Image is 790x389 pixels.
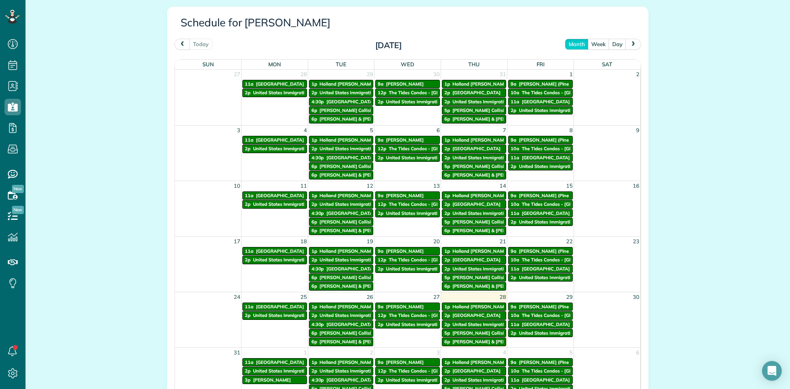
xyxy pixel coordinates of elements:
span: 2p [311,312,317,318]
a: 9a [PERSON_NAME] (Pine Bay Homeowners Assoc - Pool Area) [508,80,573,88]
span: 2p [444,210,450,216]
span: 2p [511,219,516,225]
span: [GEOGRAPHIC_DATA] [522,266,570,272]
span: [PERSON_NAME] Collision Center - [GEOGRAPHIC_DATA] [320,219,444,225]
a: 12p The Tides Condos - [GEOGRAPHIC_DATA] [375,311,440,319]
a: 9a [PERSON_NAME] [375,358,440,366]
span: 12p [378,257,386,263]
span: 6p [444,116,450,122]
span: 2p [378,266,383,272]
a: 2p United States Immigration Office [309,256,374,264]
a: 11a [GEOGRAPHIC_DATA] [508,320,573,328]
span: United States Immigration Office [386,155,457,161]
a: 2p United States Immigration Office [309,311,374,319]
a: 9a [PERSON_NAME] (Pine Bay Homeowners Assoc - Pool Area) [508,358,573,366]
span: [GEOGRAPHIC_DATA] [522,321,570,327]
span: [GEOGRAPHIC_DATA] [326,266,374,272]
a: 5p [PERSON_NAME] Collision Center - [GEOGRAPHIC_DATA] [442,218,507,226]
a: 4:30p [GEOGRAPHIC_DATA] [309,209,374,217]
span: [PERSON_NAME] [386,81,424,87]
a: 11a [GEOGRAPHIC_DATA] [242,358,307,366]
span: 6p [311,163,317,169]
a: 5p [PERSON_NAME] Collision Center - [GEOGRAPHIC_DATA] [442,106,507,114]
span: 10a [511,312,519,318]
span: The Tides Condos - [GEOGRAPHIC_DATA] [389,201,479,207]
a: 10a The Tides Condos - [GEOGRAPHIC_DATA] [508,200,573,208]
span: United States Immigration Office [253,312,324,318]
a: 11a [GEOGRAPHIC_DATA] [242,191,307,200]
span: 5p [444,275,450,280]
span: 2p [245,257,251,263]
span: 6p [311,275,317,280]
span: The Tides Condos - [GEOGRAPHIC_DATA] [522,201,612,207]
span: 4:30p [311,266,324,272]
span: United States Immigration Office [320,257,390,263]
span: United States Immigration Office [253,201,324,207]
span: [GEOGRAPHIC_DATA] [256,304,304,310]
a: 6p [PERSON_NAME] Collision Center - [GEOGRAPHIC_DATA] [309,162,374,170]
span: United States Immigration Office [320,146,390,151]
span: 6p [444,283,450,289]
a: 11a [GEOGRAPHIC_DATA] [242,247,307,255]
a: 6p [PERSON_NAME] & [PERSON_NAME] (Unity Corp (Senator [PERSON_NAME] [GEOGRAPHIC_DATA])) [309,338,374,346]
span: Holland [PERSON_NAME] Clubhouse [320,137,399,143]
span: 10a [511,257,519,263]
span: [PERSON_NAME] [386,304,424,310]
span: 4:30p [311,155,324,161]
span: 1p [311,137,317,143]
span: [GEOGRAPHIC_DATA] [522,99,570,105]
span: 1p [444,81,450,87]
a: 11a [GEOGRAPHIC_DATA] [508,98,573,106]
span: [PERSON_NAME] & [PERSON_NAME] (Unity Corp (Senator [PERSON_NAME] [GEOGRAPHIC_DATA])) [320,283,538,289]
span: The Tides Condos - [GEOGRAPHIC_DATA] [389,90,479,96]
span: 2p [311,146,317,151]
span: Holland [PERSON_NAME] Clubhouse [453,248,532,254]
span: [PERSON_NAME] Collision Center - [GEOGRAPHIC_DATA] [320,163,444,169]
span: [GEOGRAPHIC_DATA] [256,137,304,143]
span: United States Immigration Office [320,90,390,96]
span: 11a [511,210,519,216]
span: [GEOGRAPHIC_DATA] [326,321,374,327]
span: 5p [444,330,450,336]
a: 12p The Tides Condos - [GEOGRAPHIC_DATA] [375,200,440,208]
span: [PERSON_NAME] & [PERSON_NAME] (Unity Corp (Senator [PERSON_NAME] [GEOGRAPHIC_DATA])) [453,283,671,289]
a: 2p United States Immigration Office [375,98,440,106]
span: 2p [245,312,251,318]
span: United States Immigration Office [320,201,390,207]
span: [PERSON_NAME] Collision Center - [GEOGRAPHIC_DATA] [320,330,444,336]
a: 2p United States Immigration Office [442,265,507,273]
span: 5p [444,163,450,169]
a: 2p United States Immigration Office [242,89,307,97]
span: 2p [511,330,516,336]
span: 9a [378,304,383,310]
span: 2p [311,257,317,263]
a: 12p The Tides Condos - [GEOGRAPHIC_DATA] [375,256,440,264]
a: 2p United States Immigration Office [442,154,507,162]
span: [PERSON_NAME] & [PERSON_NAME] (Unity Corp (Senator [PERSON_NAME] [GEOGRAPHIC_DATA])) [453,116,671,122]
span: 11a [511,99,519,105]
span: 2p [444,155,450,161]
span: 1p [311,359,317,365]
button: week [588,39,609,50]
span: [PERSON_NAME] [386,248,424,254]
span: 2p [311,201,317,207]
span: 11a [511,321,519,327]
a: 9a [PERSON_NAME] [375,303,440,311]
span: United States Immigration Office [386,210,457,216]
span: Holland [PERSON_NAME] Clubhouse [453,304,532,310]
button: day [609,39,626,50]
a: 1p Holland [PERSON_NAME] Clubhouse [442,136,507,144]
a: 1p Holland [PERSON_NAME] Clubhouse [442,303,507,311]
span: [GEOGRAPHIC_DATA] [453,257,501,263]
a: 2p United States Immigration Office [242,144,307,153]
a: 1p Holland [PERSON_NAME] Clubhouse [309,247,374,255]
span: The Tides Condos - [GEOGRAPHIC_DATA] [522,312,612,318]
span: United States Immigration Office [453,266,523,272]
span: [PERSON_NAME] (Pine Bay Homeowners Assoc - Pool Area) [519,304,649,310]
a: 11a [GEOGRAPHIC_DATA] [242,136,307,144]
span: [GEOGRAPHIC_DATA] [256,359,304,365]
a: 10a The Tides Condos - [GEOGRAPHIC_DATA] [508,311,573,319]
span: United States Immigration Office [320,312,390,318]
span: [PERSON_NAME] Collision Center - [GEOGRAPHIC_DATA] [453,107,577,113]
a: 10a The Tides Condos - [GEOGRAPHIC_DATA] [508,256,573,264]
